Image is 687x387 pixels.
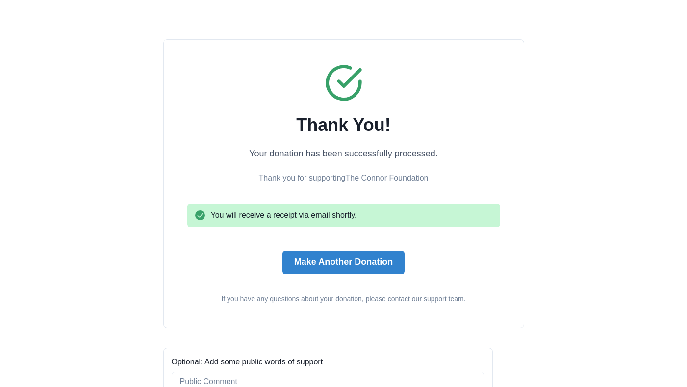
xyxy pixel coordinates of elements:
[187,204,500,227] div: You will receive a receipt via email shortly.
[221,294,465,304] p: If you have any questions about your donation, please contact our support team.
[249,147,438,160] p: Your donation has been successfully processed.
[259,172,429,184] p: Thank you for supporting The Connor Foundation
[172,356,479,368] label: Optional: Add some public words of support
[296,114,391,135] h2: Thank You!
[282,251,405,274] button: Make Another Donation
